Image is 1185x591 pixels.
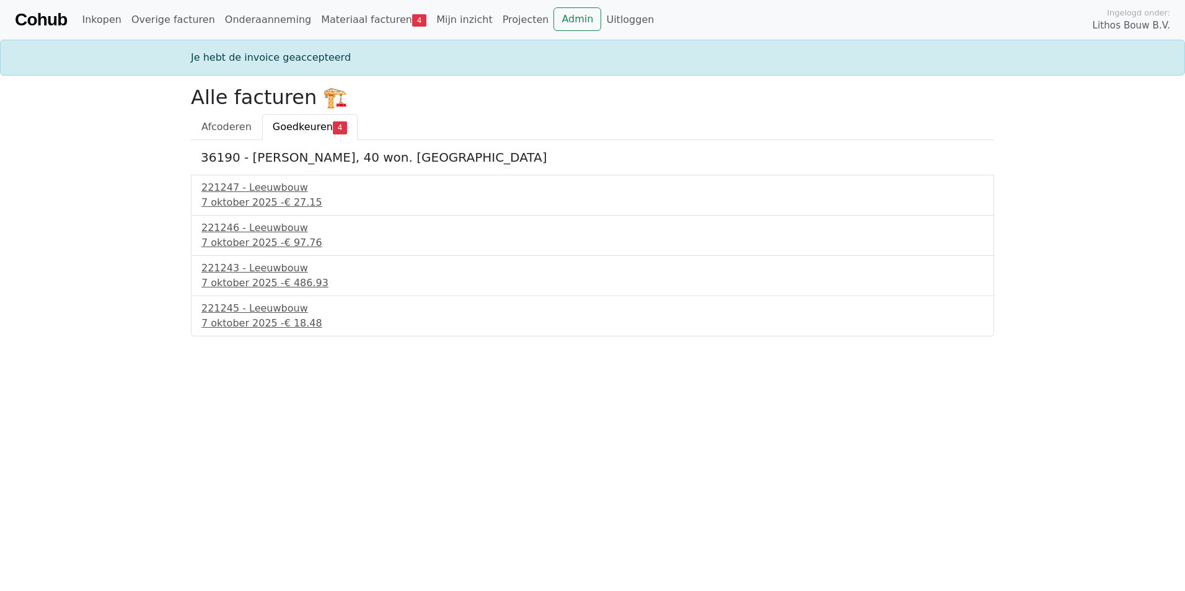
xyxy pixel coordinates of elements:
span: Ingelogd onder: [1107,7,1170,19]
span: 4 [333,121,347,134]
a: Cohub [15,5,67,35]
div: 221247 - Leeuwbouw [201,180,984,195]
div: 221245 - Leeuwbouw [201,301,984,316]
a: Mijn inzicht [431,7,498,32]
div: 7 oktober 2025 - [201,316,984,331]
a: Inkopen [77,7,126,32]
h5: 36190 - [PERSON_NAME], 40 won. [GEOGRAPHIC_DATA] [201,150,984,165]
div: 7 oktober 2025 - [201,195,984,210]
span: 4 [412,14,426,27]
a: Overige facturen [126,7,220,32]
span: € 486.93 [284,277,328,289]
div: 221243 - Leeuwbouw [201,261,984,276]
a: Afcoderen [191,114,262,140]
a: Uitloggen [601,7,659,32]
a: 221247 - Leeuwbouw7 oktober 2025 -€ 27.15 [201,180,984,210]
h2: Alle facturen 🏗️ [191,85,994,109]
span: Afcoderen [201,121,252,133]
span: € 97.76 [284,237,322,248]
span: € 27.15 [284,196,322,208]
span: € 18.48 [284,317,322,329]
div: 7 oktober 2025 - [201,235,984,250]
a: Goedkeuren4 [262,114,358,140]
a: Onderaanneming [220,7,316,32]
div: 7 oktober 2025 - [201,276,984,291]
div: Je hebt de invoice geaccepteerd [183,50,1002,65]
a: Projecten [498,7,554,32]
span: Goedkeuren [273,121,333,133]
span: Lithos Bouw B.V. [1093,19,1170,33]
a: Materiaal facturen4 [316,7,431,32]
div: 221246 - Leeuwbouw [201,221,984,235]
a: 221243 - Leeuwbouw7 oktober 2025 -€ 486.93 [201,261,984,291]
a: Admin [553,7,601,31]
a: 221246 - Leeuwbouw7 oktober 2025 -€ 97.76 [201,221,984,250]
a: 221245 - Leeuwbouw7 oktober 2025 -€ 18.48 [201,301,984,331]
